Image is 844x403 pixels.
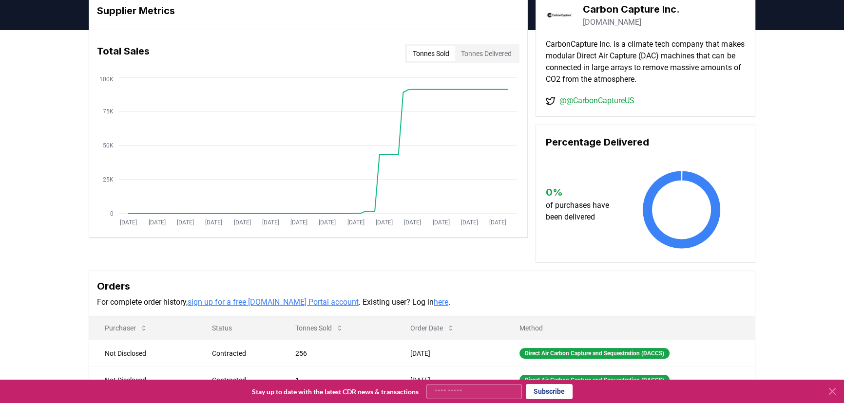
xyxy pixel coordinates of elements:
[103,142,114,149] tspan: 50K
[149,219,166,226] tspan: [DATE]
[212,375,272,385] div: Contracted
[280,340,395,366] td: 256
[280,366,395,393] td: 1
[512,323,747,333] p: Method
[455,46,518,61] button: Tonnes Delivered
[404,219,422,226] tspan: [DATE]
[546,185,618,200] h3: 0 %
[204,323,272,333] p: Status
[583,17,641,28] a: [DOMAIN_NAME]
[120,219,137,226] tspan: [DATE]
[546,200,618,223] p: of purchases have been delivered
[234,219,251,226] tspan: [DATE]
[583,2,680,17] h3: Carbon Capture Inc.
[212,348,272,358] div: Contracted
[262,219,279,226] tspan: [DATE]
[99,76,114,83] tspan: 100K
[376,219,393,226] tspan: [DATE]
[407,46,455,61] button: Tonnes Sold
[519,348,670,359] div: Direct Air Carbon Capture and Sequestration (DACCS)
[177,219,194,226] tspan: [DATE]
[347,219,364,226] tspan: [DATE]
[461,219,478,226] tspan: [DATE]
[103,176,114,183] tspan: 25K
[290,219,307,226] tspan: [DATE]
[205,219,222,226] tspan: [DATE]
[546,135,745,149] h3: Percentage Delivered
[89,366,196,393] td: Not Disclosed
[434,297,448,307] a: here
[395,340,504,366] td: [DATE]
[546,38,745,85] p: CarbonCapture Inc. is a climate tech company that makes modular Direct Air Capture (DAC) machines...
[403,318,462,338] button: Order Date
[188,297,359,307] a: sign up for a free [DOMAIN_NAME] Portal account
[519,375,670,385] div: Direct Air Carbon Capture and Sequestration (DACCS)
[489,219,506,226] tspan: [DATE]
[97,279,747,293] h3: Orders
[103,108,114,115] tspan: 75K
[433,219,450,226] tspan: [DATE]
[395,366,504,393] td: [DATE]
[97,296,747,308] p: For complete order history, . Existing user? Log in .
[546,1,573,29] img: Carbon Capture Inc.-logo
[97,3,519,18] h3: Supplier Metrics
[97,318,155,338] button: Purchaser
[89,340,196,366] td: Not Disclosed
[319,219,336,226] tspan: [DATE]
[559,95,634,107] a: @@CarbonCaptureUS
[288,318,351,338] button: Tonnes Sold
[97,44,150,63] h3: Total Sales
[110,210,114,217] tspan: 0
